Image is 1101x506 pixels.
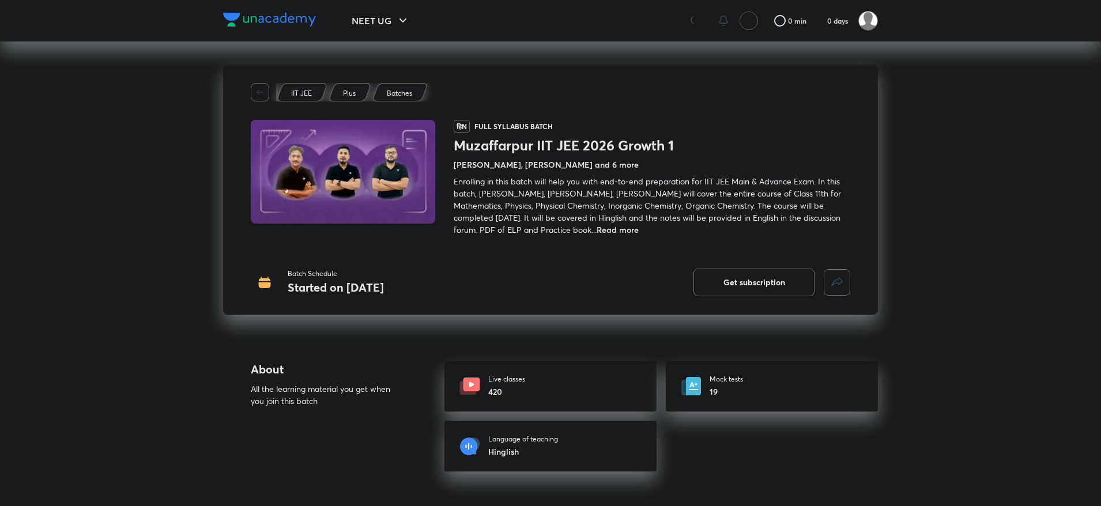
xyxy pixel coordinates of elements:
p: Live classes [488,374,525,384]
h6: Hinglish [488,445,558,458]
span: Enrolling in this batch will help you with end-to-end preparation for IIT JEE Main & Advance Exam... [454,176,841,235]
p: Plus [343,88,356,99]
a: Company Logo [223,13,316,29]
h6: 19 [710,386,743,398]
h4: [PERSON_NAME], [PERSON_NAME] and 6 more [454,158,639,171]
p: Batch Schedule [288,269,384,279]
p: IIT JEE [291,88,312,99]
a: Plus [341,88,358,99]
a: IIT JEE [289,88,314,99]
p: Mock tests [710,374,743,384]
h6: 420 [488,386,525,398]
img: Alan Pail.M [858,11,878,31]
span: Read more [597,224,639,235]
h1: Muzaffarpur IIT JEE 2026 Growth 1 [454,137,850,154]
button: NEET UG [345,9,417,32]
img: streak [813,15,825,27]
p: Language of teaching [488,434,558,444]
img: avatar [744,16,754,26]
button: Get subscription [693,269,815,296]
span: हिN [454,120,470,133]
h4: Started on [DATE] [288,280,384,295]
span: Get subscription [723,277,785,288]
img: Thumbnail [249,119,437,225]
p: Full Syllabus Batch [474,122,553,131]
button: avatar [740,12,758,30]
h4: About [251,361,408,378]
img: Company Logo [223,13,316,27]
p: All the learning material you get when you join this batch [251,383,399,407]
p: Batches [387,88,412,99]
img: ttu [1062,421,1076,435]
a: Batches [385,88,414,99]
